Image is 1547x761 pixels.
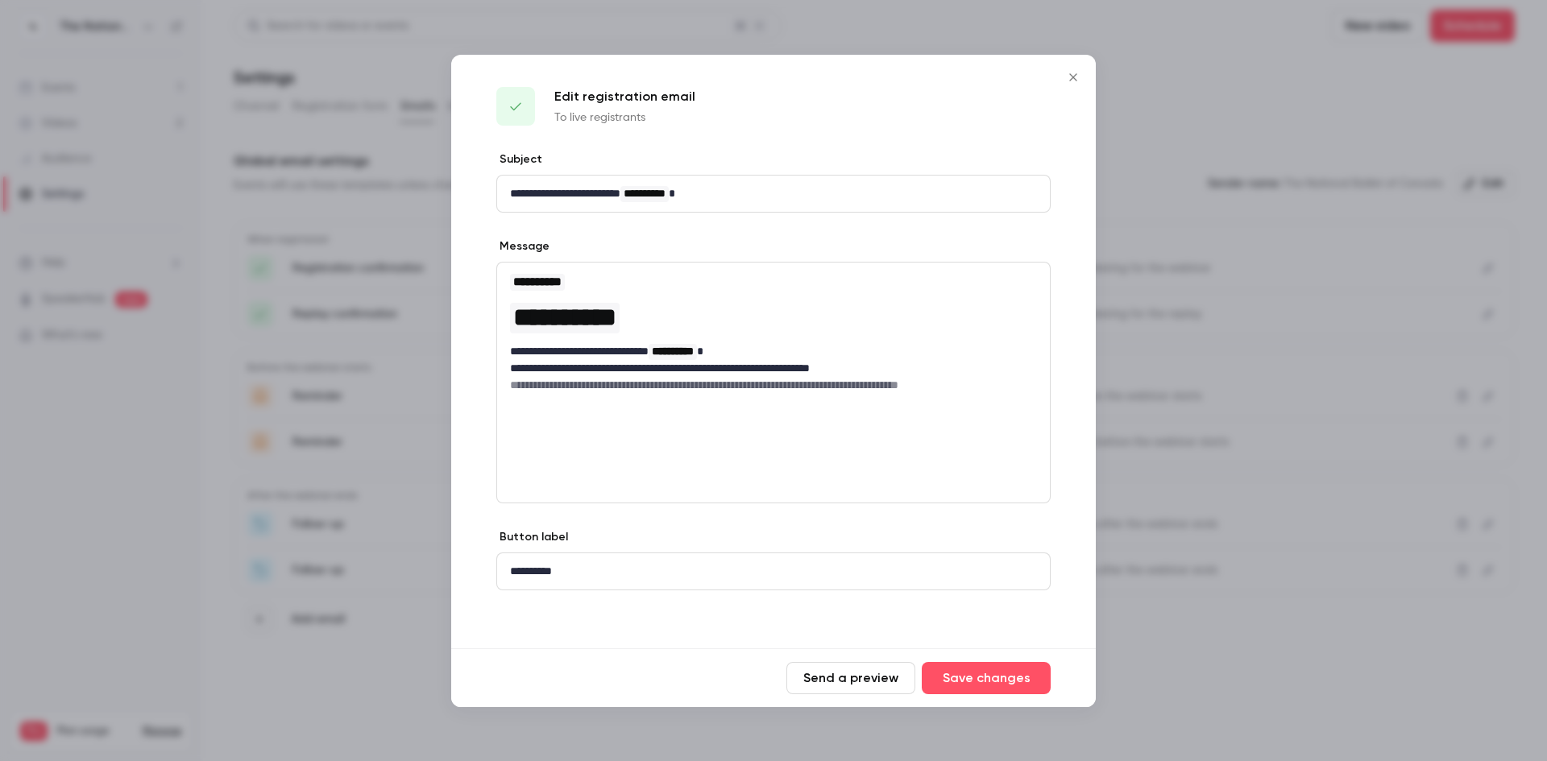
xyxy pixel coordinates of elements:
[496,529,568,545] label: Button label
[497,176,1050,212] div: editor
[554,87,695,106] p: Edit registration email
[496,151,542,168] label: Subject
[497,553,1050,589] div: editor
[922,662,1051,694] button: Save changes
[496,238,550,254] label: Message
[554,110,695,126] p: To live registrants
[786,662,915,694] button: Send a preview
[497,263,1050,403] div: editor
[1057,61,1089,93] button: Close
